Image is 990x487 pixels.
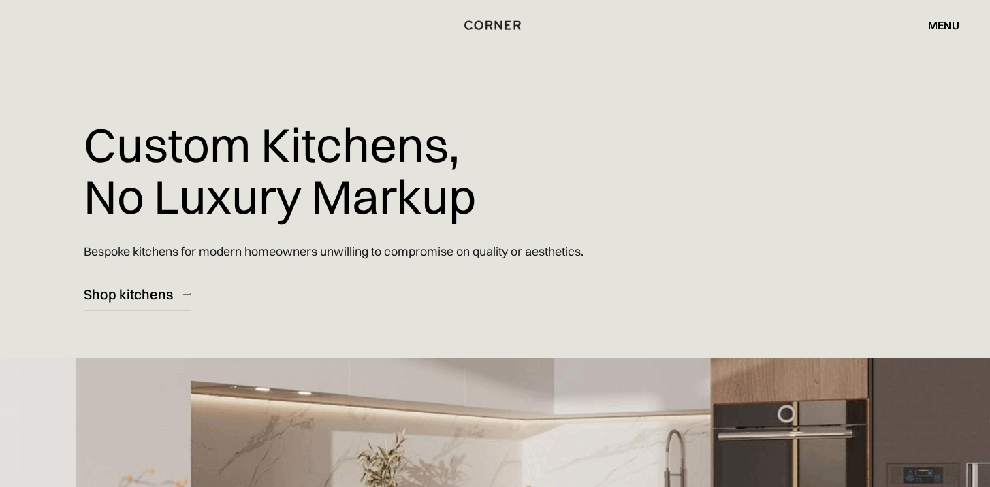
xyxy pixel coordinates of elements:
[84,285,173,303] div: Shop kitchens
[458,16,531,34] a: home
[84,109,476,232] h1: Custom Kitchens, No Luxury Markup
[914,14,959,37] div: menu
[84,278,191,311] a: Shop kitchens
[84,232,584,271] p: Bespoke kitchens for modern homeowners unwilling to compromise on quality or aesthetics.
[928,20,959,31] div: menu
